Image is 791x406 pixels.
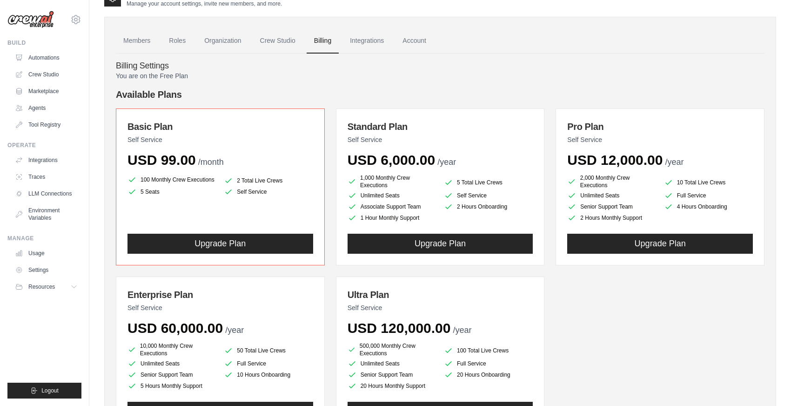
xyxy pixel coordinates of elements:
[225,325,244,335] span: /year
[437,157,456,167] span: /year
[444,191,533,200] li: Self Service
[7,39,81,47] div: Build
[567,152,663,168] span: USD 12,000.00
[224,187,313,196] li: Self Service
[127,234,313,254] button: Upgrade Plan
[127,370,216,379] li: Senior Support Team
[127,359,216,368] li: Unlimited Seats
[224,344,313,357] li: 50 Total Live Crews
[224,359,313,368] li: Full Service
[11,203,81,225] a: Environment Variables
[348,342,436,357] li: 500,000 Monthly Crew Executions
[11,186,81,201] a: LLM Connections
[41,387,59,394] span: Logout
[28,283,55,291] span: Resources
[11,263,81,277] a: Settings
[664,176,753,189] li: 10 Total Live Crews
[348,120,533,133] h3: Standard Plan
[664,202,753,211] li: 4 Hours Onboarding
[567,202,656,211] li: Senior Support Team
[444,176,533,189] li: 5 Total Live Crews
[444,344,533,357] li: 100 Total Live Crews
[253,28,303,54] a: Crew Studio
[116,28,158,54] a: Members
[567,213,656,223] li: 2 Hours Monthly Support
[127,288,313,301] h3: Enterprise Plan
[348,303,533,312] p: Self Service
[567,191,656,200] li: Unlimited Seats
[444,202,533,211] li: 2 Hours Onboarding
[11,153,81,168] a: Integrations
[127,342,216,357] li: 10,000 Monthly Crew Executions
[567,120,753,133] h3: Pro Plan
[11,67,81,82] a: Crew Studio
[197,28,248,54] a: Organization
[7,11,54,28] img: Logo
[348,191,436,200] li: Unlimited Seats
[127,120,313,133] h3: Basic Plan
[116,88,764,101] h4: Available Plans
[7,142,81,149] div: Operate
[224,370,313,379] li: 10 Hours Onboarding
[348,174,436,189] li: 1,000 Monthly Crew Executions
[395,28,434,54] a: Account
[116,61,764,71] h4: Billing Settings
[567,234,753,254] button: Upgrade Plan
[665,157,684,167] span: /year
[664,191,753,200] li: Full Service
[11,246,81,261] a: Usage
[127,381,216,391] li: 5 Hours Monthly Support
[11,169,81,184] a: Traces
[11,117,81,132] a: Tool Registry
[11,279,81,294] button: Resources
[348,359,436,368] li: Unlimited Seats
[11,50,81,65] a: Automations
[348,320,451,336] span: USD 120,000.00
[127,135,313,144] p: Self Service
[11,84,81,99] a: Marketplace
[567,135,753,144] p: Self Service
[348,135,533,144] p: Self Service
[11,101,81,115] a: Agents
[307,28,339,54] a: Billing
[224,176,313,185] li: 2 Total Live Crews
[453,325,472,335] span: /year
[444,370,533,379] li: 20 Hours Onboarding
[348,202,436,211] li: Associate Support Team
[348,152,435,168] span: USD 6,000.00
[116,71,764,81] p: You are on the Free Plan
[348,381,436,391] li: 20 Hours Monthly Support
[198,157,224,167] span: /month
[127,320,223,336] span: USD 60,000.00
[7,383,81,399] button: Logout
[7,235,81,242] div: Manage
[348,234,533,254] button: Upgrade Plan
[342,28,391,54] a: Integrations
[127,174,216,185] li: 100 Monthly Crew Executions
[348,370,436,379] li: Senior Support Team
[567,174,656,189] li: 2,000 Monthly Crew Executions
[444,359,533,368] li: Full Service
[127,303,313,312] p: Self Service
[744,361,791,406] iframe: Chat Widget
[348,213,436,223] li: 1 Hour Monthly Support
[127,152,196,168] span: USD 99.00
[127,187,216,196] li: 5 Seats
[348,288,533,301] h3: Ultra Plan
[161,28,193,54] a: Roles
